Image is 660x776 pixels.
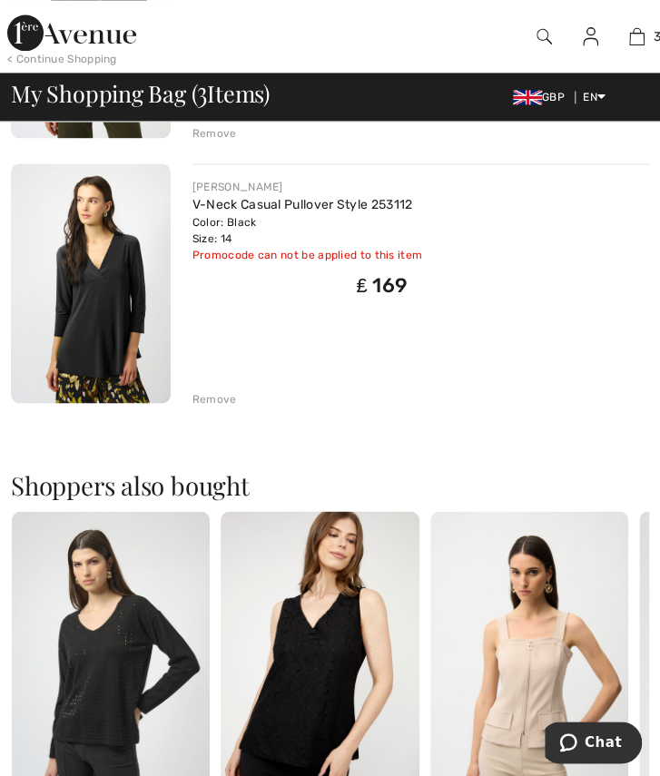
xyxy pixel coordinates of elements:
div: < Continue Shopping [7,51,117,67]
span: GBP [513,91,572,103]
iframe: Opens a widget where you can chat to one of our agents [545,722,642,767]
img: search the website [537,25,552,47]
img: My Info [583,25,598,47]
div: Color: Black Size: 14 [192,214,422,247]
span: EN [583,91,606,103]
a: 3 [615,25,659,47]
img: UK Pound [513,90,542,104]
div: Promocode can not be applied to this item [192,247,422,263]
img: My Bag [629,25,645,47]
img: 1ère Avenue [7,15,136,51]
a: Sign In [568,25,613,47]
span: ₤ 169 [356,273,408,298]
span: 3 [197,76,207,106]
img: V-Neck Casual Pullover Style 253112 [11,163,171,402]
div: Remove [192,390,237,407]
div: Remove [192,125,237,142]
h2: Shoppers also bought [11,472,649,497]
a: V-Neck Casual Pullover Style 253112 [192,197,413,212]
span: My Shopping Bag ( Items) [11,82,270,104]
div: [PERSON_NAME] [192,179,422,195]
